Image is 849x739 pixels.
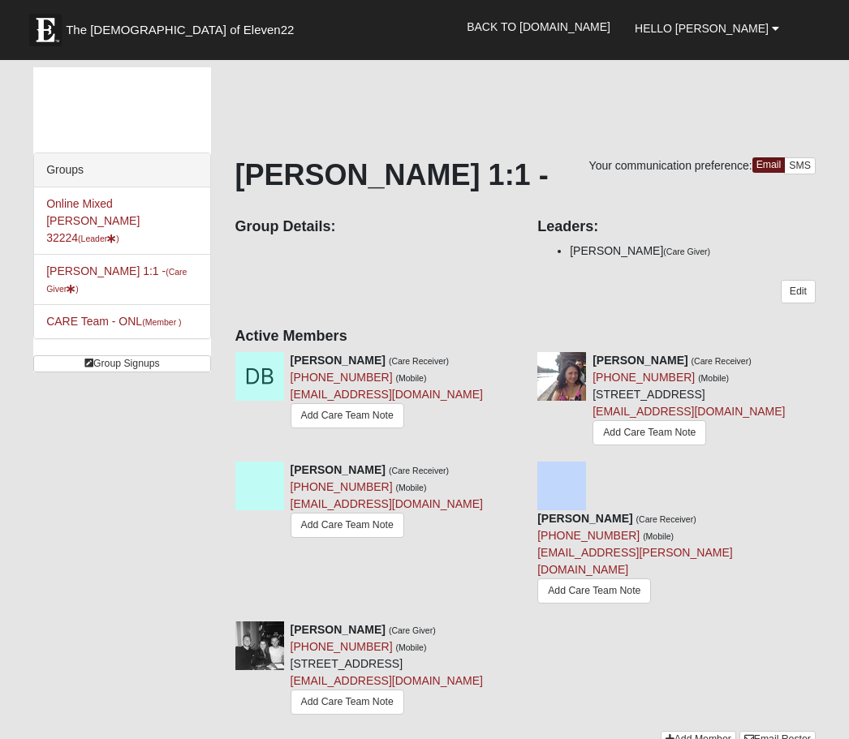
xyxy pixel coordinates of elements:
small: (Mobile) [396,642,427,652]
a: [EMAIL_ADDRESS][DOMAIN_NAME] [291,388,483,401]
small: (Care Giver) [663,247,710,256]
a: Back to [DOMAIN_NAME] [455,6,623,47]
a: [PERSON_NAME] 1:1 -(Care Giver) [46,264,187,294]
strong: [PERSON_NAME] [291,354,386,367]
small: (Care Giver) [389,625,436,635]
small: (Mobile) [698,373,729,383]
a: Edit [781,280,816,303]
a: Hello [PERSON_NAME] [623,8,791,49]
small: (Leader ) [78,234,119,243]
a: Add Care Team Note [291,513,404,538]
a: [EMAIL_ADDRESS][DOMAIN_NAME] [291,674,483,687]
a: [PHONE_NUMBER] [291,371,393,384]
strong: [PERSON_NAME] [291,623,386,636]
small: (Member ) [142,317,181,327]
a: The [DEMOGRAPHIC_DATA] of Eleven22 [21,6,346,46]
a: [PHONE_NUMBER] [291,640,393,653]
strong: [PERSON_NAME] [291,463,386,476]
img: Eleven22 logo [29,14,62,46]
h4: Group Details: [235,218,514,236]
a: [EMAIL_ADDRESS][DOMAIN_NAME] [291,497,483,510]
a: CARE Team - ONL(Member ) [46,315,181,328]
a: Email [752,157,786,173]
a: [EMAIL_ADDRESS][DOMAIN_NAME] [593,405,785,418]
div: [STREET_ADDRESS] [291,621,483,719]
a: Add Care Team Note [537,578,651,604]
div: Groups [34,153,209,187]
span: The [DEMOGRAPHIC_DATA] of Eleven22 [66,22,294,38]
small: (Mobile) [396,373,427,383]
strong: [PERSON_NAME] [537,512,632,525]
a: [PHONE_NUMBER] [537,529,640,542]
small: (Care Receiver) [692,356,752,366]
small: (Care Receiver) [389,466,449,475]
h4: Leaders: [537,218,816,236]
h1: [PERSON_NAME] 1:1 - [235,157,816,192]
span: Hello [PERSON_NAME] [635,22,769,35]
a: Group Signups [33,355,210,372]
small: (Mobile) [396,483,427,492]
span: Your communication preference: [589,159,752,172]
small: (Care Receiver) [389,356,449,366]
a: [EMAIL_ADDRESS][PERSON_NAME][DOMAIN_NAME] [537,546,732,576]
a: Add Care Team Note [291,403,404,428]
a: SMS [784,157,816,174]
li: [PERSON_NAME] [570,243,816,260]
strong: [PERSON_NAME] [593,354,687,367]
div: [STREET_ADDRESS] [593,352,785,449]
small: (Care Receiver) [636,514,696,524]
h4: Active Members [235,328,816,346]
small: (Mobile) [643,531,674,541]
a: [PHONE_NUMBER] [593,371,695,384]
a: Online Mixed [PERSON_NAME] 32224(Leader) [46,197,140,244]
a: Add Care Team Note [291,690,404,715]
a: Add Care Team Note [593,420,706,445]
a: [PHONE_NUMBER] [291,480,393,493]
